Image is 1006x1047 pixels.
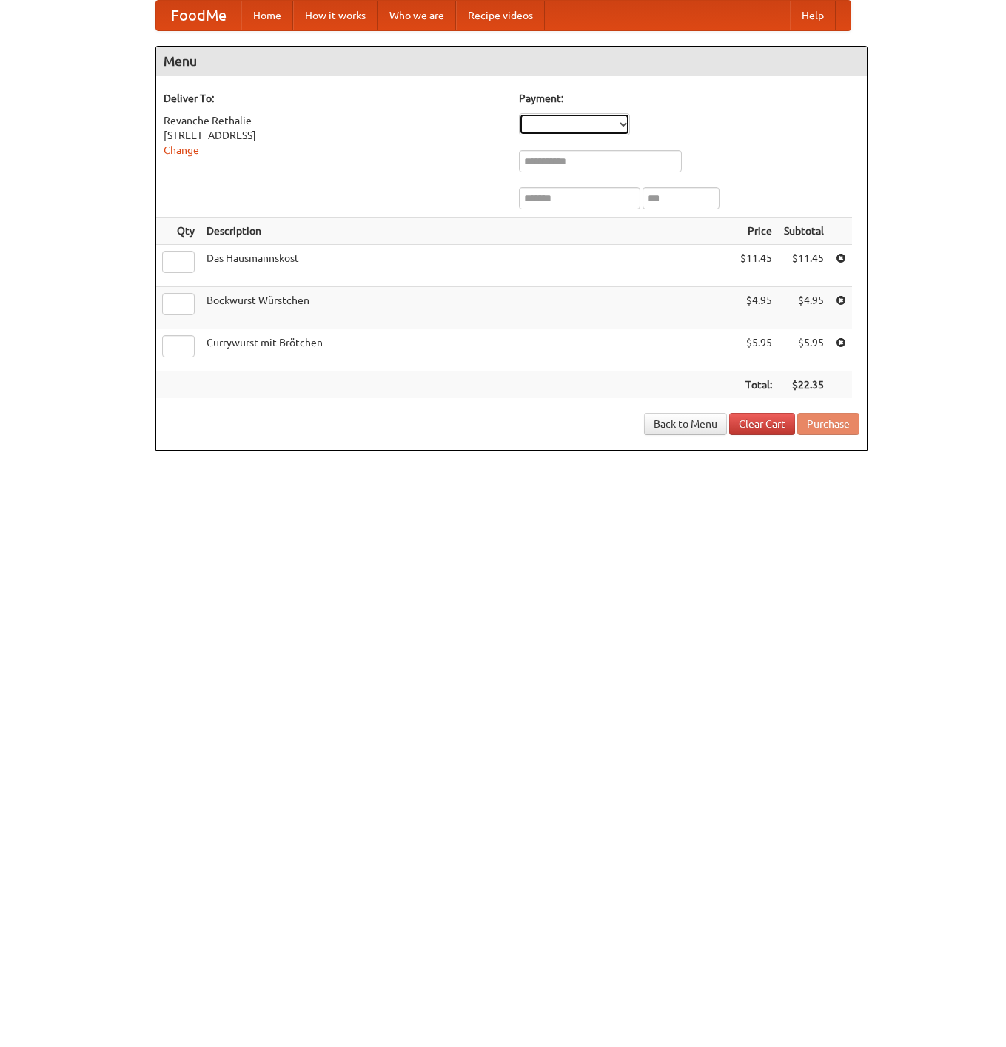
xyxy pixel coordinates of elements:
[778,329,830,371] td: $5.95
[164,91,504,106] h5: Deliver To:
[156,218,201,245] th: Qty
[201,329,734,371] td: Currywurst mit Brötchen
[241,1,293,30] a: Home
[644,413,727,435] a: Back to Menu
[729,413,795,435] a: Clear Cart
[201,245,734,287] td: Das Hausmannskost
[778,287,830,329] td: $4.95
[201,218,734,245] th: Description
[778,218,830,245] th: Subtotal
[797,413,859,435] button: Purchase
[378,1,456,30] a: Who we are
[164,113,504,128] div: Revanche Rethalie
[778,245,830,287] td: $11.45
[201,287,734,329] td: Bockwurst Würstchen
[734,329,778,371] td: $5.95
[734,245,778,287] td: $11.45
[164,144,199,156] a: Change
[156,1,241,30] a: FoodMe
[734,218,778,245] th: Price
[293,1,378,30] a: How it works
[456,1,545,30] a: Recipe videos
[734,287,778,329] td: $4.95
[519,91,859,106] h5: Payment:
[790,1,836,30] a: Help
[164,128,504,143] div: [STREET_ADDRESS]
[734,371,778,399] th: Total:
[778,371,830,399] th: $22.35
[156,47,867,76] h4: Menu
